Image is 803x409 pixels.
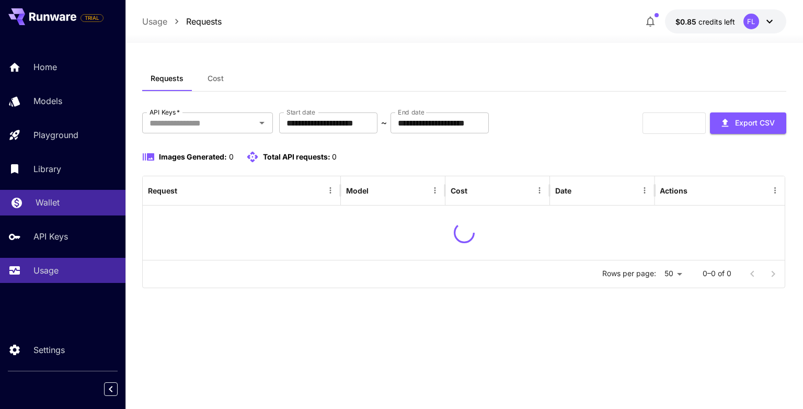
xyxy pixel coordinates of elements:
button: Collapse sidebar [104,382,118,396]
a: Usage [142,15,167,28]
div: Cost [451,186,467,195]
button: Menu [323,183,338,198]
p: Wallet [36,196,60,209]
label: End date [398,108,424,117]
span: Images Generated: [159,152,227,161]
div: FL [743,14,759,29]
p: Models [33,95,62,107]
button: Sort [178,183,193,198]
button: Menu [767,183,782,198]
span: Requests [151,74,183,83]
div: Request [148,186,177,195]
nav: breadcrumb [142,15,222,28]
p: Rows per page: [602,268,656,279]
a: Requests [186,15,222,28]
button: Open [255,116,269,130]
p: Usage [33,264,59,277]
span: $0.85 [675,17,698,26]
p: 0–0 of 0 [703,268,731,279]
div: $0.84842 [675,16,735,27]
p: Library [33,163,61,175]
p: ~ [381,117,387,129]
p: Home [33,61,57,73]
p: API Keys [33,230,68,243]
span: 0 [332,152,337,161]
button: Sort [468,183,483,198]
button: Export CSV [710,112,786,134]
button: Menu [637,183,652,198]
div: 50 [660,266,686,281]
label: Start date [286,108,315,117]
button: Sort [572,183,587,198]
div: Model [346,186,369,195]
button: Menu [532,183,547,198]
span: credits left [698,17,735,26]
span: 0 [229,152,234,161]
div: Date [555,186,571,195]
p: Settings [33,344,65,356]
span: Add your payment card to enable full platform functionality. [81,12,104,24]
label: API Keys [150,108,180,117]
div: Collapse sidebar [112,380,125,399]
div: Actions [660,186,687,195]
p: Playground [33,129,78,141]
button: $0.84842FL [665,9,786,33]
button: Menu [428,183,442,198]
span: Total API requests: [263,152,330,161]
span: Cost [208,74,224,83]
span: TRIAL [81,14,103,22]
button: Sort [370,183,384,198]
